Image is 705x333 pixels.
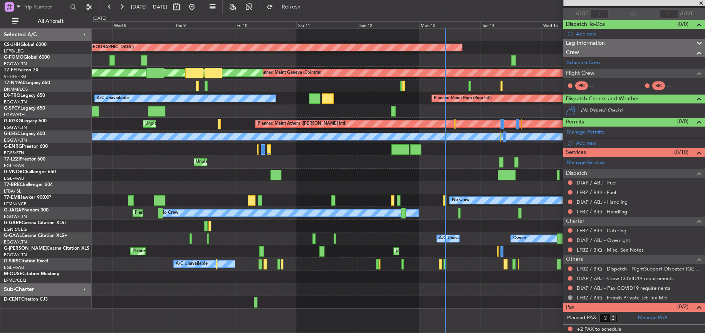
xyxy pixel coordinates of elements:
div: Owner [513,233,526,244]
div: A/C Unavailable [176,258,208,270]
div: - - [590,82,607,89]
div: Fri 10 [235,21,296,28]
div: Wed 15 [542,21,603,28]
a: T7-BREChallenger 604 [4,183,53,187]
a: LFBZ / BIQ - Dispatch - FlightSupport Dispatch [GEOGRAPHIC_DATA] [577,265,701,272]
span: Crew [566,48,579,57]
a: DNMM/LOS [4,86,28,92]
a: G-VNORChallenger 650 [4,170,56,174]
a: Schedule Crew [567,59,601,67]
div: Planned Maint Riga (Riga Intl) [434,93,492,104]
div: Planned Maint [GEOGRAPHIC_DATA] ([GEOGRAPHIC_DATA]) [135,207,256,219]
span: Charter [566,217,584,226]
a: G-[PERSON_NAME]Cessna Citation XLS [4,246,89,251]
a: DIAP / ABJ - Pax COVID19 requirements [577,285,670,291]
a: LFBZ / BIQ - French Private Jet Tax Mid [577,294,668,301]
div: Unplanned Maint [GEOGRAPHIC_DATA] ([GEOGRAPHIC_DATA]) [196,156,323,168]
span: ALDT [680,10,693,18]
span: M-OUSE [4,272,22,276]
div: SIC [652,81,665,90]
a: EGGW/LTN [4,137,27,143]
span: G-ENRG [4,144,22,149]
input: Trip Number [23,1,68,13]
a: EGGW/LTN [4,61,27,67]
span: T7-EMI [4,195,19,200]
a: EGSS/STN [4,150,24,156]
span: ATOT [576,10,588,18]
a: DIAP / ABJ - Fuel [577,179,616,186]
div: PIC [575,81,588,90]
span: G-GAAL [4,233,22,238]
a: LFMD/CEQ [4,277,26,283]
a: EGGW/LTN [4,239,27,245]
a: VHHH/HKG [4,74,27,79]
span: D-CENT [4,297,21,302]
a: G-SIRSCitation Excel [4,259,48,264]
a: T7-FFIFalcon 7X [4,68,39,73]
span: (0/0) [677,20,688,28]
span: Others [566,255,583,264]
div: Unplanned Maint [GEOGRAPHIC_DATA] (Ataturk) [145,118,242,130]
span: [DATE] - [DATE] [131,3,167,10]
span: CS-JHH [4,42,20,47]
span: T7-FFI [4,68,17,73]
span: Dispatch To-Dos [566,20,605,29]
a: DIAP / ABJ - Crew COVID19 requirements [577,275,674,282]
div: No Crew [160,207,178,219]
a: G-JAGAPhenom 300 [4,208,49,213]
a: LGAV/ATH [4,112,25,118]
span: G-VNOR [4,170,23,174]
span: G-KGKG [4,119,22,123]
a: T7-LZZIPraetor 600 [4,157,45,162]
span: Dispatch [566,169,587,178]
span: LX-TRO [4,93,20,98]
span: Services [566,148,586,157]
button: Refresh [263,1,309,13]
span: (0/0) [677,117,688,125]
a: G-GAALCessna Citation XLS+ [4,233,67,238]
a: EGLF/FAB [4,265,24,270]
a: Manage Services [567,159,606,167]
a: G-KGKGLegacy 600 [4,119,47,123]
div: No Crew [452,194,469,206]
a: EGNR/CEG [4,227,27,232]
div: A/C Unavailable [97,93,129,104]
div: Planned Maint Geneva (Cointrin) [257,67,321,79]
a: LX-TROLegacy 650 [4,93,45,98]
a: LFMN/NCE [4,201,27,207]
span: Dispatch Checks and Weather [566,95,639,103]
span: Permits [566,118,584,127]
div: Tue 14 [480,21,542,28]
a: D-CENTCitation CJ3 [4,297,48,302]
a: M-OUSECitation Mustang [4,272,60,276]
span: G-JAGA [4,208,22,213]
span: Refresh [275,4,307,10]
a: G-ENRGPraetor 600 [4,144,48,149]
span: G-FOMO [4,55,23,60]
a: CS-JHHGlobal 6000 [4,42,47,47]
div: Planned Maint Athens ([PERSON_NAME] Intl) [257,118,346,130]
a: LFBZ / BIQ - Catering [577,227,626,234]
a: Manage PAX [638,314,667,322]
a: Manage Permits [567,128,604,136]
span: G-LEGC [4,132,20,136]
a: LTBA/ISL [4,188,21,194]
div: Planned Maint [GEOGRAPHIC_DATA] ([GEOGRAPHIC_DATA]) [133,245,254,257]
a: LFBZ / BIQ - Fuel [577,189,616,196]
div: Add new [576,30,701,37]
div: Thu 9 [174,21,235,28]
a: EGLF/FAB [4,176,24,181]
div: Sat 11 [296,21,358,28]
a: EGGW/LTN [4,252,27,258]
span: (0/2) [677,303,688,311]
a: LFPB/LBG [4,48,24,54]
span: G-SIRS [4,259,18,264]
a: T7-EMIHawker 900XP [4,195,51,200]
span: (0/10) [674,148,688,156]
a: EGGW/LTN [4,214,27,220]
div: Add new [576,140,701,146]
a: G-LEGCLegacy 600 [4,132,45,136]
span: G-[PERSON_NAME] [4,246,47,251]
span: G-SPCY [4,106,20,111]
span: Leg Information [566,39,605,48]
